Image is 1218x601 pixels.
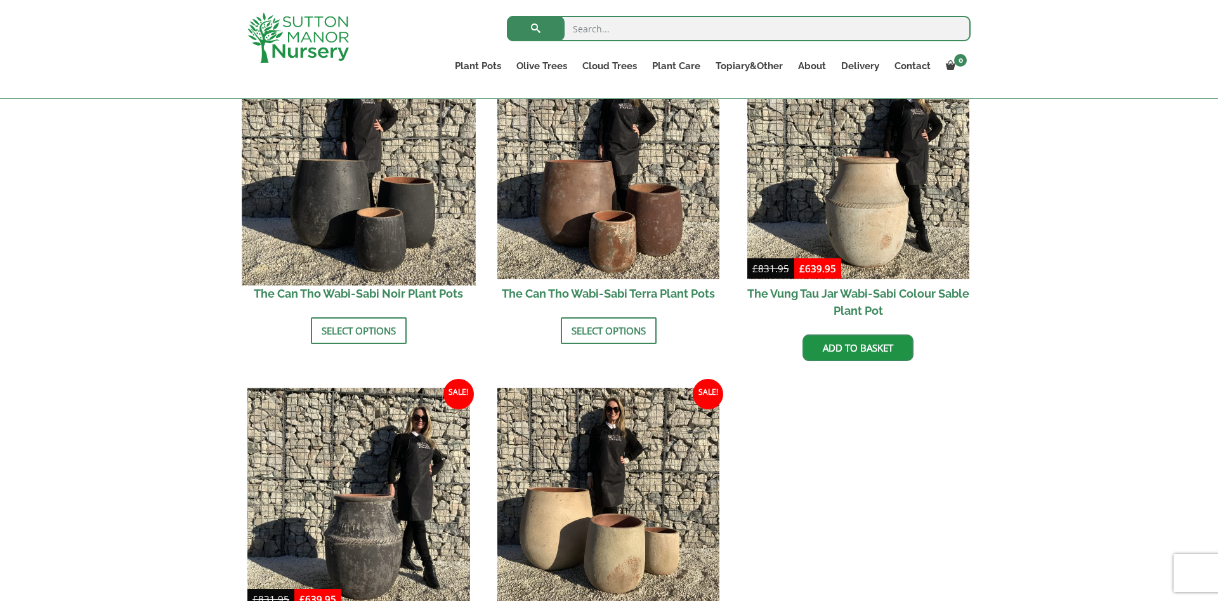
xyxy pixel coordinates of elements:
[790,57,834,75] a: About
[509,57,575,75] a: Olive Trees
[747,57,970,280] img: The Vung Tau Jar Wabi-Sabi Colour Sable Plant Pot
[497,57,720,280] img: The Can Tho Wabi-Sabi Terra Plant Pots
[752,262,758,275] span: £
[311,317,407,344] a: Select options for “The Can Tho Wabi-Sabi Noir Plant Pots”
[575,57,645,75] a: Cloud Trees
[799,262,836,275] bdi: 639.95
[497,279,720,308] h2: The Can Tho Wabi-Sabi Terra Plant Pots
[747,57,970,326] a: Sale! The Vung Tau Jar Wabi-Sabi Colour Sable Plant Pot
[561,317,657,344] a: Select options for “The Can Tho Wabi-Sabi Terra Plant Pots”
[247,13,349,63] img: logo
[443,379,474,409] span: Sale!
[799,262,805,275] span: £
[954,54,967,67] span: 0
[247,279,470,308] h2: The Can Tho Wabi-Sabi Noir Plant Pots
[645,57,708,75] a: Plant Care
[747,279,970,325] h2: The Vung Tau Jar Wabi-Sabi Colour Sable Plant Pot
[834,57,887,75] a: Delivery
[507,16,971,41] input: Search...
[693,379,723,409] span: Sale!
[708,57,790,75] a: Topiary&Other
[497,57,720,308] a: Sale! The Can Tho Wabi-Sabi Terra Plant Pots
[802,334,913,361] a: Add to basket: “The Vung Tau Jar Wabi-Sabi Colour Sable Plant Pot”
[887,57,938,75] a: Contact
[752,262,789,275] bdi: 831.95
[242,51,475,285] img: The Can Tho Wabi-Sabi Noir Plant Pots
[447,57,509,75] a: Plant Pots
[938,57,971,75] a: 0
[247,57,470,308] a: Sale! The Can Tho Wabi-Sabi Noir Plant Pots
